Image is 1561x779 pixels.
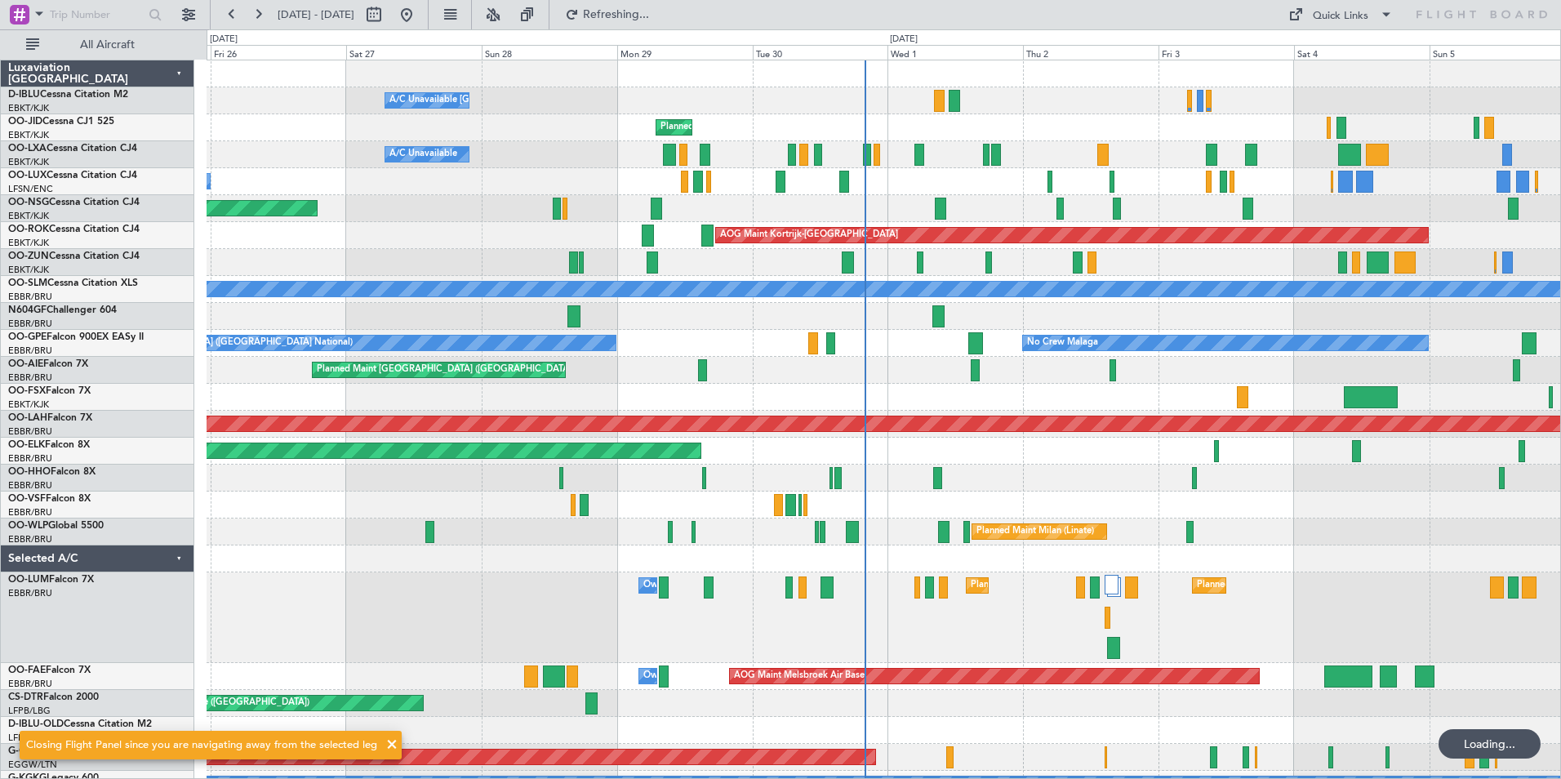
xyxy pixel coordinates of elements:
[8,452,52,465] a: EBBR/BRU
[8,291,52,303] a: EBBR/BRU
[26,737,377,754] div: Closing Flight Panel since you are navigating away from the selected leg
[8,587,52,599] a: EBBR/BRU
[389,142,457,167] div: A/C Unavailable
[8,144,47,154] span: OO-LXA
[8,705,51,717] a: LFPB/LBG
[720,223,898,247] div: AOG Maint Kortrijk-[GEOGRAPHIC_DATA]
[8,171,47,180] span: OO-LUX
[8,198,140,207] a: OO-NSGCessna Citation CJ4
[346,45,482,60] div: Sat 27
[971,573,1266,598] div: Planned Maint [GEOGRAPHIC_DATA] ([GEOGRAPHIC_DATA] National)
[8,665,46,675] span: OO-FAE
[890,33,918,47] div: [DATE]
[887,45,1023,60] div: Wed 1
[8,533,52,545] a: EBBR/BRU
[8,692,99,702] a: CS-DTRFalcon 2000
[660,115,851,140] div: Planned Maint Kortrijk-[GEOGRAPHIC_DATA]
[1159,45,1294,60] div: Fri 3
[8,359,88,369] a: OO-AIEFalcon 7X
[8,575,49,585] span: OO-LUM
[8,665,91,675] a: OO-FAEFalcon 7X
[8,521,48,531] span: OO-WLP
[389,88,650,113] div: A/C Unavailable [GEOGRAPHIC_DATA]-[GEOGRAPHIC_DATA]
[8,117,114,127] a: OO-JIDCessna CJ1 525
[8,386,46,396] span: OO-FSX
[8,359,43,369] span: OO-AIE
[8,398,49,411] a: EBKT/KJK
[8,183,53,195] a: LFSN/ENC
[1197,573,1492,598] div: Planned Maint [GEOGRAPHIC_DATA] ([GEOGRAPHIC_DATA] National)
[643,664,754,688] div: Owner Melsbroek Air Base
[8,332,144,342] a: OO-GPEFalcon 900EX EASy II
[8,90,128,100] a: D-IBLUCessna Citation M2
[8,171,137,180] a: OO-LUXCessna Citation CJ4
[210,33,238,47] div: [DATE]
[976,519,1094,544] div: Planned Maint Milan (Linate)
[8,494,46,504] span: OO-VSF
[127,691,309,715] div: Planned Maint Nice ([GEOGRAPHIC_DATA])
[482,45,617,60] div: Sun 28
[8,521,104,531] a: OO-WLPGlobal 5500
[8,506,52,519] a: EBBR/BRU
[8,102,49,114] a: EBKT/KJK
[1280,2,1401,28] button: Quick Links
[211,45,346,60] div: Fri 26
[8,237,49,249] a: EBKT/KJK
[18,32,177,58] button: All Aircraft
[8,252,49,261] span: OO-ZUN
[643,573,754,598] div: Owner Melsbroek Air Base
[42,39,172,51] span: All Aircraft
[1027,331,1098,355] div: No Crew Malaga
[8,440,90,450] a: OO-ELKFalcon 8X
[8,156,49,168] a: EBKT/KJK
[8,117,42,127] span: OO-JID
[317,358,574,382] div: Planned Maint [GEOGRAPHIC_DATA] ([GEOGRAPHIC_DATA])
[1023,45,1159,60] div: Thu 2
[617,45,753,60] div: Mon 29
[8,467,96,477] a: OO-HHOFalcon 8X
[582,9,651,20] span: Refreshing...
[8,264,49,276] a: EBKT/KJK
[8,440,45,450] span: OO-ELK
[8,425,52,438] a: EBBR/BRU
[8,144,137,154] a: OO-LXACessna Citation CJ4
[8,278,138,288] a: OO-SLMCessna Citation XLS
[734,664,865,688] div: AOG Maint Melsbroek Air Base
[50,2,144,27] input: Trip Number
[8,372,52,384] a: EBBR/BRU
[8,305,47,315] span: N604GF
[8,198,49,207] span: OO-NSG
[8,332,47,342] span: OO-GPE
[8,692,43,702] span: CS-DTR
[8,210,49,222] a: EBKT/KJK
[8,129,49,141] a: EBKT/KJK
[8,318,52,330] a: EBBR/BRU
[8,678,52,690] a: EBBR/BRU
[753,45,888,60] div: Tue 30
[8,494,91,504] a: OO-VSFFalcon 8X
[1294,45,1430,60] div: Sat 4
[8,345,52,357] a: EBBR/BRU
[8,386,91,396] a: OO-FSXFalcon 7X
[8,278,47,288] span: OO-SLM
[8,305,117,315] a: N604GFChallenger 604
[8,413,47,423] span: OO-LAH
[278,7,354,22] span: [DATE] - [DATE]
[79,331,353,355] div: No Crew [GEOGRAPHIC_DATA] ([GEOGRAPHIC_DATA] National)
[558,2,656,28] button: Refreshing...
[1439,729,1541,759] div: Loading...
[8,225,140,234] a: OO-ROKCessna Citation CJ4
[8,479,52,492] a: EBBR/BRU
[8,90,40,100] span: D-IBLU
[8,575,94,585] a: OO-LUMFalcon 7X
[8,225,49,234] span: OO-ROK
[1313,8,1368,24] div: Quick Links
[8,252,140,261] a: OO-ZUNCessna Citation CJ4
[8,467,51,477] span: OO-HHO
[8,413,92,423] a: OO-LAHFalcon 7X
